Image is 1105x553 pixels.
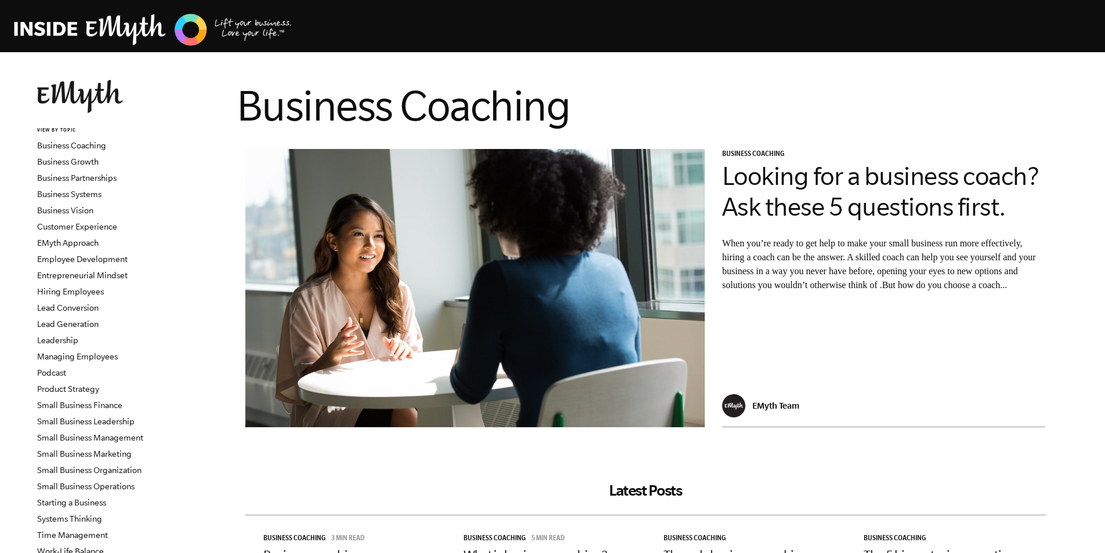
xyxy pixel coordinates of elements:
[237,80,1055,131] h1: Business Coaching
[37,173,117,183] a: Business Partnerships
[722,237,1046,292] p: When you’re ready to get help to make your small business run more effectively, hiring a coach ca...
[37,498,106,507] a: Starting a Business
[263,535,325,543] span: Business Coaching
[864,535,926,543] span: Business Coaching
[722,151,784,159] span: Business Coaching
[37,303,99,312] a: Lead Conversion
[14,12,292,48] img: EMyth Business Coaching
[664,535,730,543] a: Business Coaching
[245,482,1046,499] h2: Latest Posts
[722,151,788,159] a: Business Coaching
[263,535,329,543] a: Business Coaching
[531,535,565,543] p: 5 min read
[37,417,135,426] a: Small Business Leadership
[37,157,99,166] a: Business Growth
[463,535,526,543] span: Business Coaching
[37,384,99,394] a: Product Strategy
[664,535,726,543] span: Business Coaching
[37,190,102,199] a: Business Systems
[37,127,177,134] h6: VIEW BY TOPIC
[722,394,745,417] img: EMyth Team - EMyth
[37,141,106,150] a: Business Coaching
[37,368,66,377] a: Podcast
[37,222,117,231] a: Customer Experience
[37,482,135,491] a: Small Business Operations
[37,336,78,345] a: Leadership
[37,514,102,523] a: Systems Thinking
[37,238,99,248] a: EMyth Approach
[37,530,108,540] a: Time Management
[864,535,930,543] a: Business Coaching
[37,254,128,264] a: Employee Development
[722,162,1039,221] a: Looking for a business coach? Ask these 5 questions first.
[331,535,365,543] p: 3 min read
[37,401,122,410] a: Small Business Finance
[752,401,799,410] p: EMyth Team
[37,287,104,296] a: Hiring Employees
[37,206,93,215] a: Business Vision
[37,319,99,329] a: Lead Generation
[37,80,123,113] img: EMyth
[37,352,118,361] a: Managing Employees
[37,433,143,442] a: Small Business Management
[37,449,132,459] a: Small Business Marketing
[37,271,128,280] a: Entrepreneurial Mindset
[37,465,142,475] a: Small Business Organization
[463,535,530,543] a: Business Coaching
